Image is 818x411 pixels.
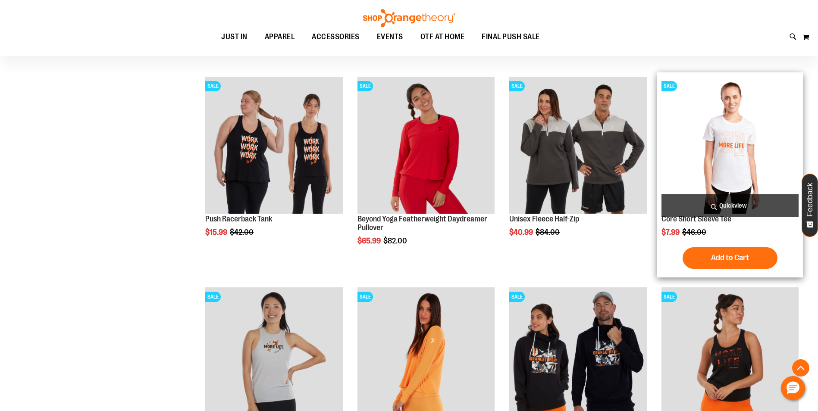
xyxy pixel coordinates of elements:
[205,81,221,91] span: SALE
[362,9,457,27] img: Shop Orangetheory
[682,228,708,237] span: $46.00
[802,174,818,237] button: Feedback - Show survey
[509,81,525,91] span: SALE
[509,77,646,215] a: Product image for Unisex Fleece Half ZipSALE
[661,215,731,223] a: Core Short Sleeve Tee
[357,81,373,91] span: SALE
[661,194,799,217] a: Quickview
[221,27,248,47] span: JUST IN
[368,27,412,47] a: EVENTS
[420,27,465,47] span: OTF AT HOME
[357,215,487,232] a: Beyond Yoga Featherweight Daydreamer Pullover
[205,77,342,214] img: Product image for Push Racerback Tank
[412,27,473,47] a: OTF AT HOME
[509,228,534,237] span: $40.99
[213,27,256,47] a: JUST IN
[505,72,651,258] div: product
[357,237,382,245] span: $65.99
[661,77,799,214] img: Product image for Core Short Sleeve Tee
[806,183,814,217] span: Feedback
[256,27,304,47] a: APPAREL
[661,228,681,237] span: $7.99
[357,292,373,302] span: SALE
[661,81,677,91] span: SALE
[312,27,360,47] span: ACCESSORIES
[265,27,295,47] span: APPAREL
[509,292,525,302] span: SALE
[205,292,221,302] span: SALE
[509,77,646,214] img: Product image for Unisex Fleece Half Zip
[383,237,408,245] span: $82.00
[781,376,805,400] button: Hello, have a question? Let’s chat.
[205,77,342,215] a: Product image for Push Racerback TankSALE
[357,77,495,215] a: Product image for Beyond Yoga Featherweight Daydreamer PulloverSALE
[377,27,403,47] span: EVENTS
[357,77,495,214] img: Product image for Beyond Yoga Featherweight Daydreamer Pullover
[657,72,803,277] div: product
[205,228,229,237] span: $15.99
[711,253,749,262] span: Add to Cart
[201,72,347,258] div: product
[792,359,809,377] button: Back To Top
[353,72,499,267] div: product
[473,27,548,47] a: FINAL PUSH SALE
[230,228,255,237] span: $42.00
[661,77,799,215] a: Product image for Core Short Sleeve TeeSALE
[536,228,561,237] span: $84.00
[509,215,579,223] a: Unisex Fleece Half-Zip
[482,27,540,47] span: FINAL PUSH SALE
[661,292,677,302] span: SALE
[205,215,272,223] a: Push Racerback Tank
[683,247,777,269] button: Add to Cart
[303,27,368,47] a: ACCESSORIES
